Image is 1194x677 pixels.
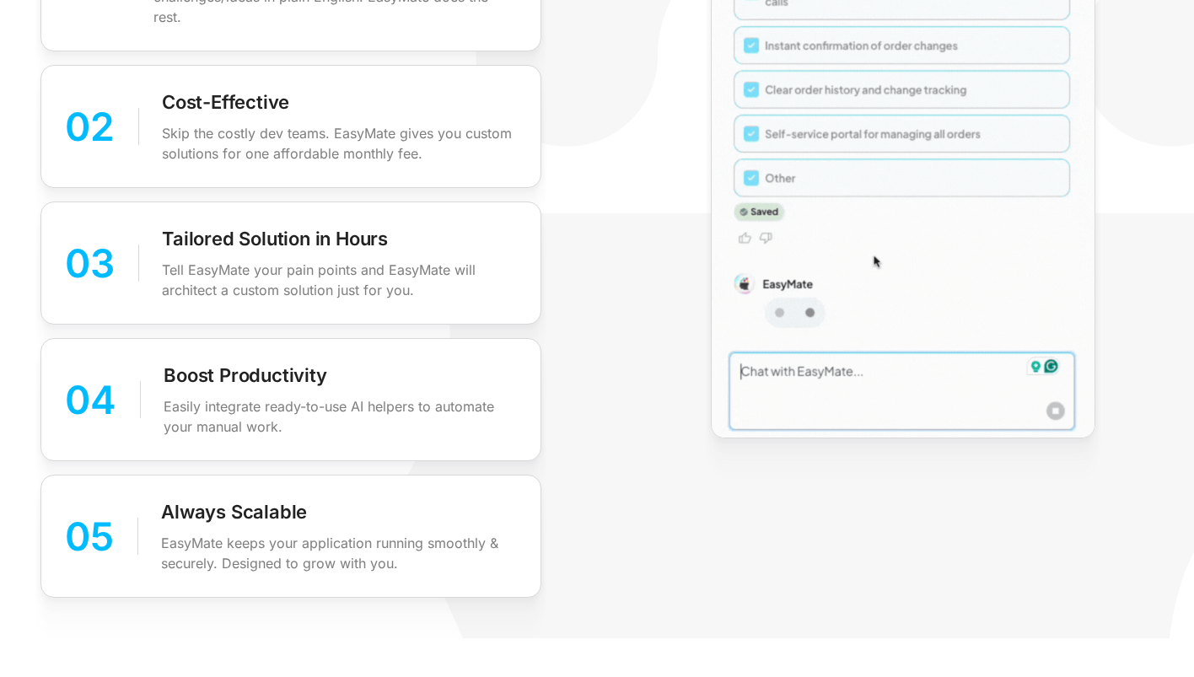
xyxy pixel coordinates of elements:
div: 05 [65,506,114,567]
div: 03 [65,233,115,293]
p: Always Scalable [161,499,307,524]
p: Cost-Effective [162,89,289,115]
p: Skip the costly dev teams. EasyMate gives you custom solutions for one affordable monthly fee. [162,123,517,164]
p: Boost Productivity [164,363,326,388]
p: Tailored Solution in Hours [162,226,388,251]
div: 04 [65,369,116,430]
p: Easily integrate ready-to-use AI helpers to automate your manual work. [164,396,517,437]
div: 02 [65,96,115,157]
p: EasyMate keeps your application running smoothly & securely. Designed to grow with you. [161,533,517,573]
p: Tell EasyMate your pain points and EasyMate will architect a custom solution just for you. [162,260,517,300]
